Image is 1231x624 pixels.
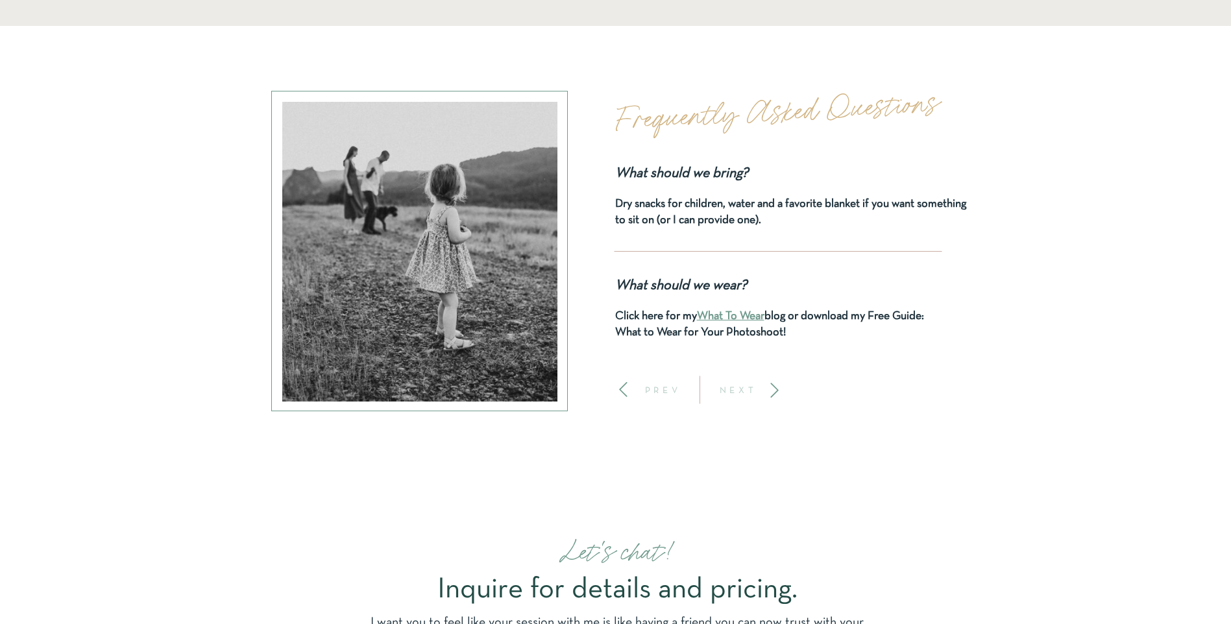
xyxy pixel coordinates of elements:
p: Let's chat! [456,534,779,563]
p: Frequently Asked Questions [615,78,1040,139]
a: NEXT [714,385,762,394]
b: What should we bring? [615,167,748,180]
a: PREV [639,385,687,394]
a: What To Wear [697,311,764,322]
b: Click here for my blog or download my Free Guide: What to Wear for Your Photoshoot! [615,311,924,338]
i: What should we wear? [615,280,747,292]
p: Inquire for details and pricing. [377,573,858,602]
b: Dry snacks for children, water and a favorite blanket if you want something to sit on (or I can p... [615,198,966,226]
